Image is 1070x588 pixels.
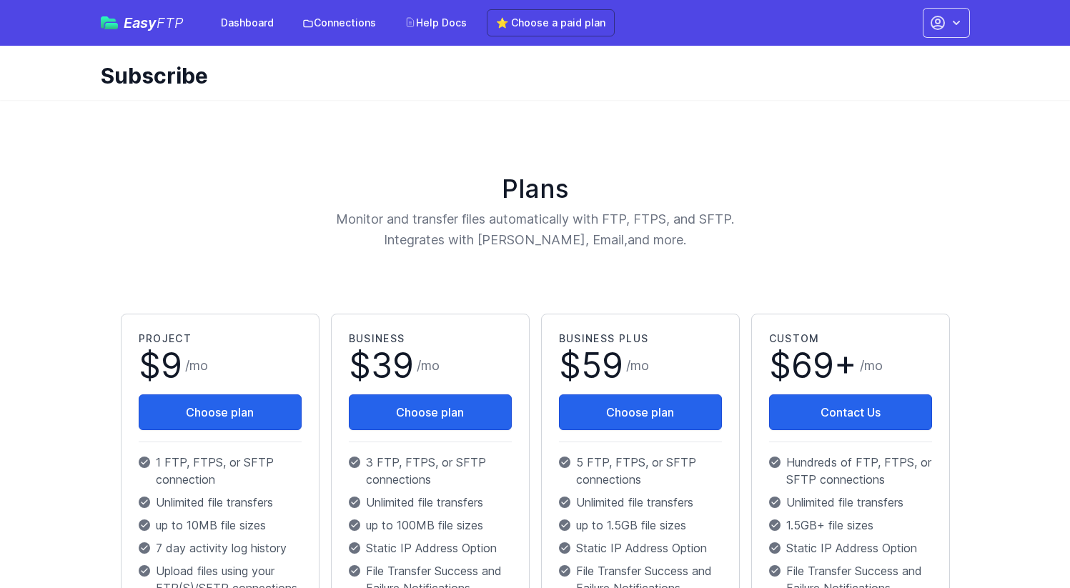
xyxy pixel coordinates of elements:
[161,344,182,387] span: 9
[349,454,512,488] p: 3 FTP, FTPS, or SFTP connections
[294,10,385,36] a: Connections
[417,356,440,376] span: /
[487,9,615,36] a: ⭐ Choose a paid plan
[396,10,475,36] a: Help Docs
[349,332,512,346] h2: Business
[769,394,932,430] a: Contact Us
[139,394,302,430] button: Choose plan
[559,539,722,557] p: Static IP Address Option
[255,209,816,251] p: Monitor and transfer files automatically with FTP, FTPS, and SFTP. Integrates with [PERSON_NAME],...
[124,16,184,30] span: Easy
[559,454,722,488] p: 5 FTP, FTPS, or SFTP connections
[349,517,512,534] p: up to 100MB file sizes
[139,332,302,346] h2: Project
[769,517,932,534] p: 1.5GB+ file sizes
[559,332,722,346] h2: Business Plus
[864,358,883,373] span: mo
[139,494,302,511] p: Unlimited file transfers
[139,454,302,488] p: 1 FTP, FTPS, or SFTP connection
[769,494,932,511] p: Unlimited file transfers
[189,358,208,373] span: mo
[559,394,722,430] button: Choose plan
[769,349,857,383] span: $
[630,358,649,373] span: mo
[349,494,512,511] p: Unlimited file transfers
[349,539,512,557] p: Static IP Address Option
[581,344,623,387] span: 59
[860,356,883,376] span: /
[157,14,184,31] span: FTP
[185,356,208,376] span: /
[139,517,302,534] p: up to 10MB file sizes
[559,517,722,534] p: up to 1.5GB file sizes
[769,454,932,488] p: Hundreds of FTP, FTPS, or SFTP connections
[101,16,184,30] a: EasyFTP
[769,332,932,346] h2: Custom
[791,344,857,387] span: 69+
[101,63,958,89] h1: Subscribe
[421,358,440,373] span: mo
[626,356,649,376] span: /
[371,344,414,387] span: 39
[559,349,623,383] span: $
[349,349,414,383] span: $
[559,494,722,511] p: Unlimited file transfers
[101,16,118,29] img: easyftp_logo.png
[212,10,282,36] a: Dashboard
[139,539,302,557] p: 7 day activity log history
[139,349,182,383] span: $
[349,394,512,430] button: Choose plan
[769,539,932,557] p: Static IP Address Option
[115,174,956,203] h1: Plans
